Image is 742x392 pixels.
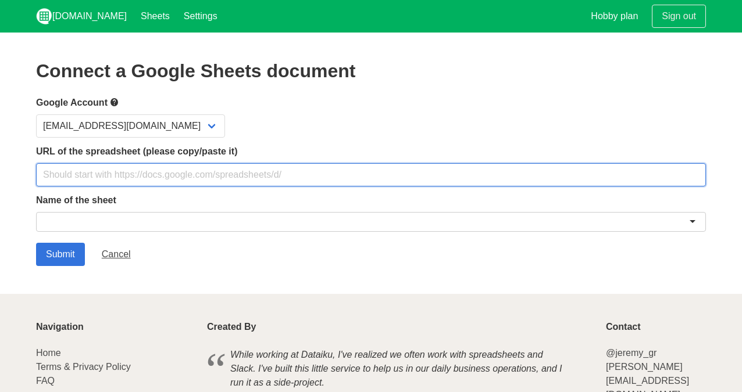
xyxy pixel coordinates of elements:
[36,95,706,110] label: Google Account
[36,163,706,186] input: Should start with https://docs.google.com/spreadsheets/d/
[606,348,657,358] a: @jeremy_gr
[36,145,706,159] label: URL of the spreadsheet (please copy/paste it)
[652,5,706,28] a: Sign out
[36,376,55,386] a: FAQ
[36,8,52,24] img: logo_v2_white.png
[36,322,193,332] p: Navigation
[36,243,85,266] input: Submit
[36,362,131,372] a: Terms & Privacy Policy
[207,322,592,332] p: Created By
[36,348,61,358] a: Home
[606,322,706,332] p: Contact
[36,60,706,81] h2: Connect a Google Sheets document
[92,243,141,266] a: Cancel
[36,193,706,207] label: Name of the sheet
